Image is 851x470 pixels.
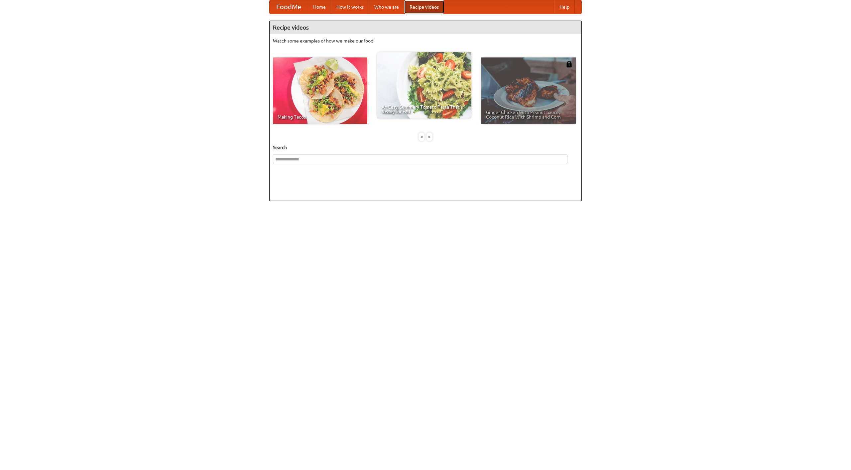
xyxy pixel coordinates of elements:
a: Home [308,0,331,14]
p: Watch some examples of how we make our food! [273,38,578,44]
span: An Easy, Summery Tomato Pasta That's Ready for Fall [382,105,467,114]
a: Who we are [369,0,404,14]
a: Help [554,0,575,14]
div: « [419,133,425,141]
img: 483408.png [566,61,572,67]
a: How it works [331,0,369,14]
a: FoodMe [270,0,308,14]
h5: Search [273,144,578,151]
a: An Easy, Summery Tomato Pasta That's Ready for Fall [377,52,471,119]
div: » [426,133,432,141]
span: Making Tacos [278,115,363,119]
a: Recipe videos [404,0,444,14]
a: Making Tacos [273,57,367,124]
h4: Recipe videos [270,21,581,34]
